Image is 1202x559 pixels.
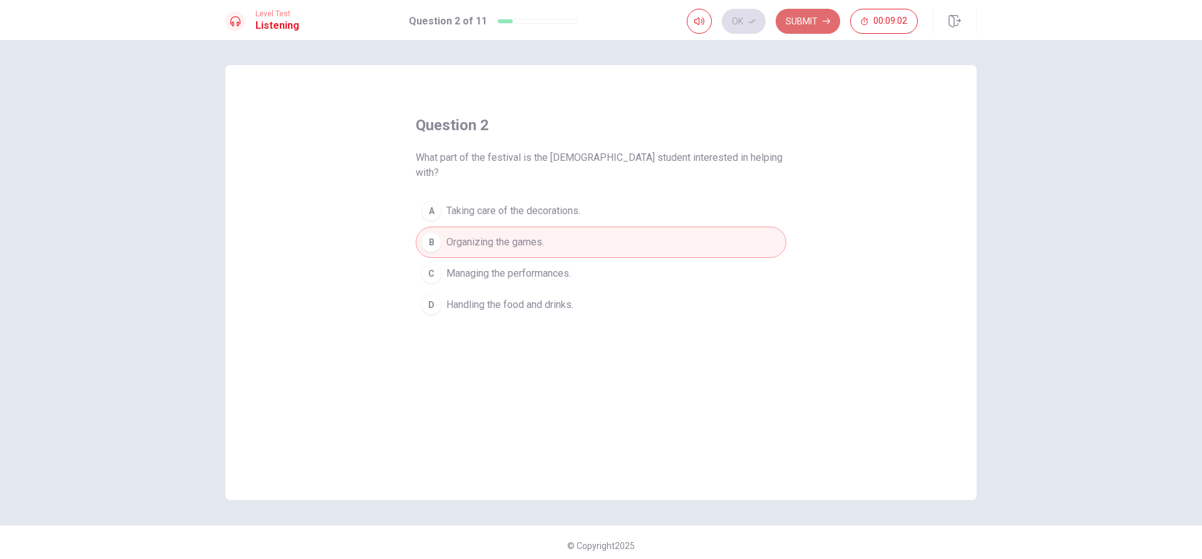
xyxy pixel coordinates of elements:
span: Taking care of the decorations. [446,203,580,218]
h1: Question 2 of 11 [409,14,487,29]
span: Level Test [255,9,299,18]
div: B [421,232,441,252]
span: © Copyright 2025 [567,541,635,551]
span: What part of the festival is the [DEMOGRAPHIC_DATA] student interested in helping with? [416,150,786,180]
h1: Listening [255,18,299,33]
button: CManaging the performances. [416,258,786,289]
div: C [421,264,441,284]
div: D [421,295,441,315]
button: DHandling the food and drinks. [416,289,786,321]
span: Managing the performances. [446,266,571,281]
button: BOrganizing the games. [416,227,786,258]
button: Submit [776,9,840,34]
span: 00:09:02 [873,16,907,26]
h4: question 2 [416,115,489,135]
div: A [421,201,441,221]
button: 00:09:02 [850,9,918,34]
button: ATaking care of the decorations. [416,195,786,227]
span: Organizing the games. [446,235,544,250]
span: Handling the food and drinks. [446,297,573,312]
